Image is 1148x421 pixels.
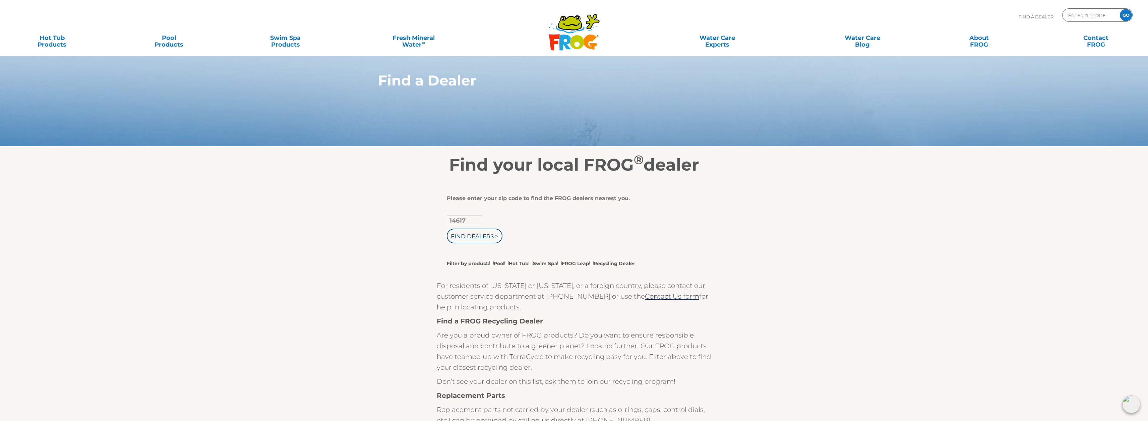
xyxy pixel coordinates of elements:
[447,229,502,243] input: Find Dealers >
[437,280,712,312] p: For residents of [US_STATE] or [US_STATE], or a foreign country, please contact our customer serv...
[422,40,425,45] sup: ∞
[645,292,699,300] a: Contact Us form
[504,261,509,265] input: Filter by product:PoolHot TubSwim SpaFROG LeapRecycling Dealer
[529,261,533,265] input: Filter by product:PoolHot TubSwim SpaFROG LeapRecycling Dealer
[368,155,780,175] h2: Find your local FROG dealer
[1068,10,1113,20] input: Zip Code Form
[447,259,635,267] label: Filter by product: Pool Hot Tub Swim Spa FROG Leap Recycling Dealer
[123,31,214,45] a: PoolProducts
[1123,396,1140,413] img: openIcon
[1120,9,1132,21] input: GO
[1050,31,1141,45] a: ContactFROG
[644,31,791,45] a: Water CareExperts
[934,31,1025,45] a: AboutFROG
[817,31,908,45] a: Water CareBlog
[378,72,739,88] h1: Find a Dealer
[7,31,98,45] a: Hot TubProducts
[437,330,712,373] p: Are you a proud owner of FROG products? Do you want to ensure responsible disposal and contribute...
[240,31,331,45] a: Swim SpaProducts
[489,261,494,265] input: Filter by product:PoolHot TubSwim SpaFROG LeapRecycling Dealer
[447,195,697,202] div: Please enter your zip code to find the FROG dealers nearest you.
[634,152,644,167] sup: ®
[437,376,712,387] p: Don’t see your dealer on this list, ask them to join our recycling program!
[437,317,543,325] strong: Find a FROG Recycling Dealer
[589,261,594,265] input: Filter by product:PoolHot TubSwim SpaFROG LeapRecycling Dealer
[557,261,562,265] input: Filter by product:PoolHot TubSwim SpaFROG LeapRecycling Dealer
[1019,8,1053,25] p: Find A Dealer
[357,31,471,45] a: Fresh MineralWater∞
[437,392,505,400] strong: Replacement Parts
